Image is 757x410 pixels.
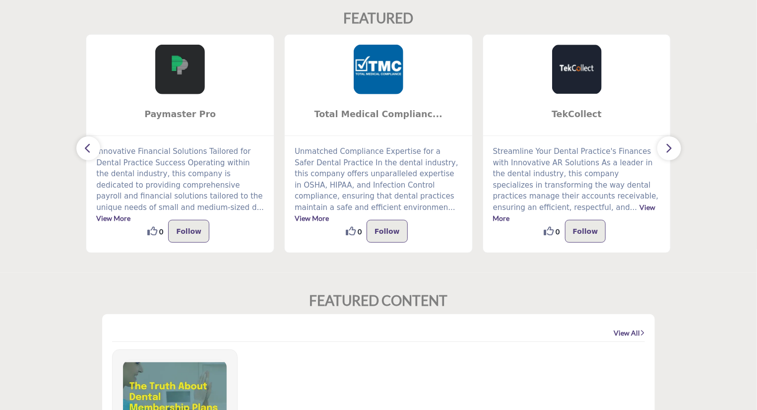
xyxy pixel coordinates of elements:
img: Paymaster Pro [155,45,205,94]
span: Total Medical Complianc... [300,108,457,121]
p: Follow [375,225,400,237]
p: Follow [573,225,598,237]
img: Total Medical Compliance [354,45,403,94]
span: Paymaster Pro [101,108,259,121]
span: ... [257,203,264,212]
a: View All [614,328,645,338]
b: Total Medical Compliance [300,101,457,128]
p: Follow [176,225,201,237]
a: TekCollect [483,101,671,128]
span: TekCollect [498,108,656,121]
span: ... [630,203,637,212]
a: Total Medical Complianc... [285,101,472,128]
a: View More [295,214,329,222]
span: ... [448,203,455,212]
p: Unmatched Compliance Expertise for a Safer Dental Practice In the dental industry, this company o... [295,146,462,224]
p: Streamline Your Dental Practice's Finances with Innovative AR Solutions As a leader in the dental... [493,146,661,224]
span: 0 [159,226,163,237]
b: TekCollect [498,101,656,128]
b: Paymaster Pro [101,101,259,128]
a: View More [96,214,130,222]
a: View More [493,203,656,223]
button: Follow [367,220,408,243]
h2: FEATURED [344,10,414,27]
span: 0 [358,226,362,237]
button: Follow [565,220,606,243]
button: Follow [168,220,209,243]
img: TekCollect [552,45,602,94]
p: Innovative Financial Solutions Tailored for Dental Practice Success Operating within the dental i... [96,146,264,224]
h2: FEATURED CONTENT [310,292,448,309]
a: Paymaster Pro [86,101,274,128]
span: 0 [556,226,560,237]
